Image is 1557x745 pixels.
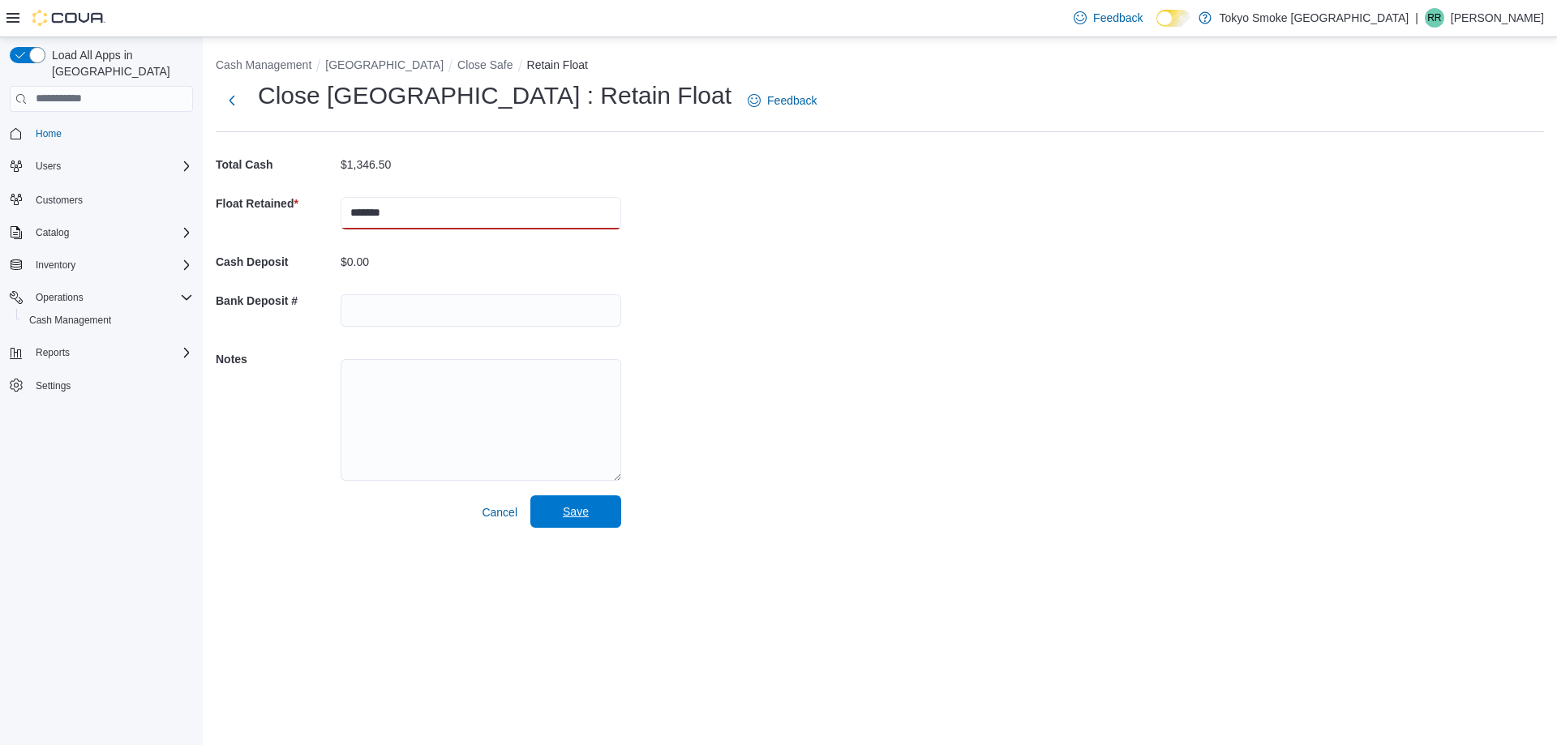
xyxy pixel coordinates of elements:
img: Cova [32,10,105,26]
button: Save [530,495,621,528]
span: Save [563,503,589,520]
span: Cash Management [29,314,111,327]
div: Reone Ross [1425,8,1444,28]
button: Users [3,155,199,178]
h5: Bank Deposit # [216,285,337,317]
span: Inventory [29,255,193,275]
button: Reports [3,341,199,364]
button: Reports [29,343,76,362]
button: Catalog [3,221,199,244]
span: Cancel [482,504,517,520]
span: Settings [36,379,71,392]
span: Home [29,123,193,143]
span: Load All Apps in [GEOGRAPHIC_DATA] [45,47,193,79]
span: Cash Management [23,310,193,330]
p: $0.00 [341,255,369,268]
h5: Float Retained [216,187,337,220]
h5: Total Cash [216,148,337,181]
button: Home [3,122,199,145]
span: Users [29,156,193,176]
p: $1,346.50 [341,158,391,171]
span: Customers [29,189,193,209]
a: Customers [29,191,89,210]
p: | [1415,8,1418,28]
span: Catalog [36,226,69,239]
button: Inventory [3,254,199,276]
nav: Complex example [10,115,193,439]
span: Home [36,127,62,140]
button: Next [216,84,248,117]
button: Retain Float [527,58,588,71]
p: Tokyo Smoke [GEOGRAPHIC_DATA] [1220,8,1409,28]
h5: Notes [216,343,337,375]
button: Settings [3,374,199,397]
button: Operations [3,286,199,309]
span: Customers [36,194,83,207]
a: Settings [29,376,77,396]
button: Inventory [29,255,82,275]
span: Dark Mode [1156,27,1157,28]
span: Reports [36,346,70,359]
p: [PERSON_NAME] [1451,8,1544,28]
a: Feedback [1067,2,1149,34]
span: Catalog [29,223,193,242]
span: Inventory [36,259,75,272]
button: Cancel [475,496,524,529]
span: Feedback [767,92,817,109]
button: Cash Management [216,58,311,71]
input: Dark Mode [1156,10,1190,27]
button: Cash Management [16,309,199,332]
span: RR [1427,8,1441,28]
span: Operations [36,291,84,304]
h1: Close [GEOGRAPHIC_DATA] : Retain Float [258,79,731,112]
a: Home [29,124,68,143]
button: Customers [3,187,199,211]
a: Cash Management [23,310,118,330]
nav: An example of EuiBreadcrumbs [216,57,1544,76]
span: Operations [29,288,193,307]
span: Settings [29,375,193,396]
button: Operations [29,288,90,307]
span: Users [36,160,61,173]
button: Close Safe [457,58,513,71]
button: Catalog [29,223,75,242]
span: Feedback [1093,10,1143,26]
span: Reports [29,343,193,362]
h5: Cash Deposit [216,246,337,278]
button: Users [29,156,67,176]
button: [GEOGRAPHIC_DATA] [325,58,444,71]
a: Feedback [741,84,823,117]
